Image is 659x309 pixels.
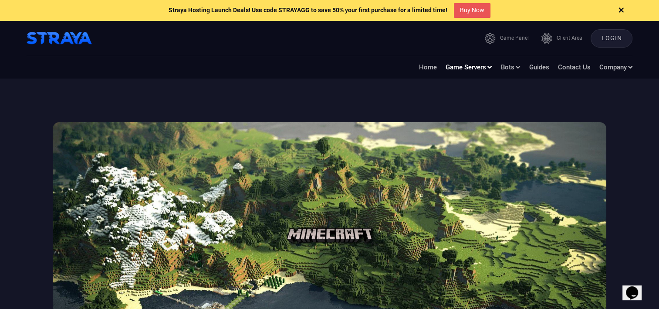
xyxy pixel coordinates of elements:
[92,29,223,48] iframe: Customer reviews powered by Trustpilot
[419,63,436,72] a: Home
[591,29,632,48] a: Login
[500,34,528,42] span: Game Panel
[500,63,520,72] a: Bots
[622,274,650,300] iframe: chat widget
[445,63,492,72] a: Game Servers
[529,63,549,72] a: Guides
[556,34,582,42] span: Client Area
[454,3,490,18] a: Buy Now
[485,33,528,44] a: Game Panel
[558,63,590,72] a: Contact Us
[618,7,624,13] img: Down Arrow
[485,33,495,44] img: icon
[541,33,582,44] a: Client Area
[27,27,92,49] img: Straya Hosting
[599,63,632,72] a: Company
[169,5,447,16] p: Straya Hosting Launch Deals! Use code STRAYAGG to save 50% your first purchase for a limited time!
[541,33,552,44] img: icon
